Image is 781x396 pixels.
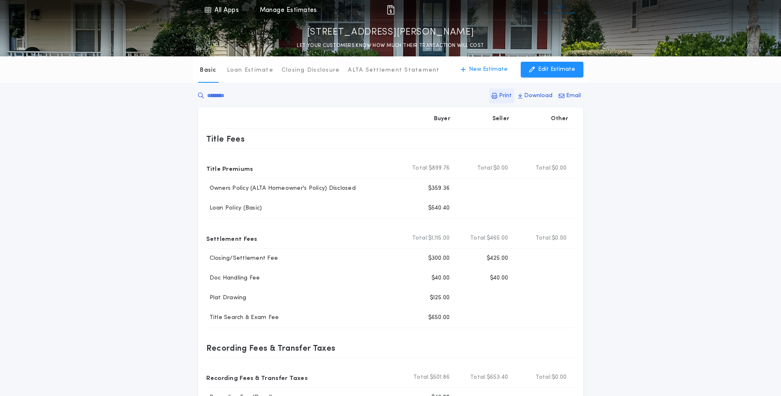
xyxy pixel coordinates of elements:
[430,294,450,302] p: $125.00
[492,115,510,123] p: Seller
[206,204,262,212] p: Loan Policy (Basic)
[413,373,430,382] b: Total:
[297,42,484,50] p: LET YOUR CUSTOMERS KNOW HOW MUCH THEIR TRANSACTION WILL COST
[206,341,336,354] p: Recording Fees & Transfer Taxes
[307,26,474,39] p: [STREET_ADDRESS][PERSON_NAME]
[552,373,567,382] span: $0.00
[515,89,555,103] button: Download
[430,373,450,382] span: $501.86
[206,184,356,193] p: Owners Policy (ALTA Homeowner's Policy) Disclosed
[206,162,253,175] p: Title Premiums
[431,274,450,282] p: $40.00
[469,65,508,74] p: New Estimate
[470,373,487,382] b: Total:
[551,115,568,123] p: Other
[556,89,583,103] button: Email
[412,234,429,242] b: Total:
[490,274,508,282] p: $40.00
[521,62,583,77] button: Edit Estimate
[206,232,257,245] p: Settlement Fees
[544,6,575,14] img: vs-icon
[386,5,396,15] img: img
[499,92,512,100] p: Print
[489,89,514,103] button: Print
[524,92,553,100] p: Download
[536,164,552,172] b: Total:
[452,62,516,77] button: New Estimate
[536,234,552,242] b: Total:
[412,164,429,172] b: Total:
[282,66,340,75] p: Closing Disclosure
[566,92,581,100] p: Email
[206,314,279,322] p: Title Search & Exam Fee
[487,234,508,242] span: $465.00
[493,164,508,172] span: $0.00
[428,314,450,322] p: $650.00
[470,234,487,242] b: Total:
[428,254,450,263] p: $300.00
[428,234,450,242] span: $1,115.00
[487,373,508,382] span: $653.40
[429,164,450,172] span: $899.76
[428,184,450,193] p: $359.36
[487,254,508,263] p: $425.00
[538,65,575,74] p: Edit Estimate
[206,254,278,263] p: Closing/Settlement Fee
[536,373,552,382] b: Total:
[206,371,308,384] p: Recording Fees & Transfer Taxes
[206,274,260,282] p: Doc Handling Fee
[552,164,567,172] span: $0.00
[428,204,450,212] p: $540.40
[348,66,439,75] p: ALTA Settlement Statement
[477,164,494,172] b: Total:
[552,234,567,242] span: $0.00
[200,66,216,75] p: Basic
[206,294,247,302] p: Plat Drawing
[227,66,273,75] p: Loan Estimate
[434,115,450,123] p: Buyer
[206,132,245,145] p: Title Fees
